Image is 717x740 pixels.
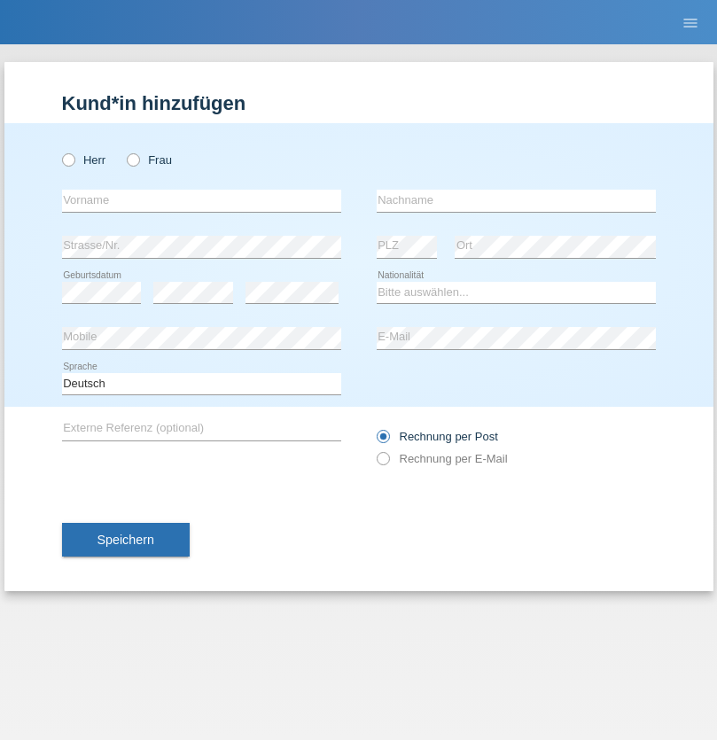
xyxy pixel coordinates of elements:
a: menu [673,17,708,27]
input: Frau [127,153,138,165]
h1: Kund*in hinzufügen [62,92,656,114]
input: Herr [62,153,74,165]
label: Rechnung per Post [377,430,498,443]
label: Rechnung per E-Mail [377,452,508,465]
label: Frau [127,153,172,167]
i: menu [682,14,699,32]
input: Rechnung per E-Mail [377,452,388,474]
span: Speichern [97,533,154,547]
label: Herr [62,153,106,167]
input: Rechnung per Post [377,430,388,452]
button: Speichern [62,523,190,557]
